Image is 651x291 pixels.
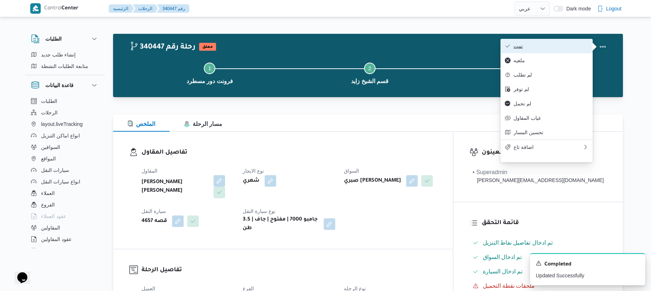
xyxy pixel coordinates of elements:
[41,131,80,140] span: انواع اماكن التنزيل
[41,200,55,209] span: الفروع
[500,82,593,96] button: لم توفر
[142,178,208,195] b: [PERSON_NAME] [PERSON_NAME]
[28,153,102,164] button: المواقع
[483,283,535,289] span: ملحقات نقطة التحميل
[41,120,82,128] span: layout.liveTracking
[473,177,604,184] div: [PERSON_NAME][EMAIL_ADDRESS][DOMAIN_NAME]
[513,144,583,150] span: اضافة تاج
[450,54,610,91] button: فرونت دور مسطرد
[500,53,593,68] button: ملغيه
[243,177,260,185] b: شهري
[130,43,196,52] h2: 340447 رحلة رقم
[482,148,607,158] h3: المعينون
[31,81,99,90] button: قاعدة البيانات
[606,4,621,13] span: Logout
[483,267,523,276] span: تم ادخال السيارة
[482,218,607,228] h3: قائمة التحقق
[290,54,450,91] button: قسم الشيخ زايد
[28,60,102,72] button: متابعة الطلبات النشطة
[41,223,60,232] span: المقاولين
[28,141,102,153] button: السواقين
[473,168,604,177] div: • Superadmin
[500,125,593,140] button: تحسين المسار
[41,212,66,220] span: عقود العملاء
[28,222,102,233] button: المقاولين
[28,130,102,141] button: انواع اماكن التنزيل
[513,72,588,78] span: لم تطلب
[351,77,389,86] span: قسم الشيخ زايد
[28,233,102,245] button: عقود المقاولين
[28,118,102,130] button: layout.liveTracking
[41,62,88,71] span: متابعة الطلبات النشطة
[45,81,73,90] h3: قاعدة البيانات
[41,177,80,186] span: انواع سيارات النقل
[41,189,55,197] span: العملاء
[483,253,522,262] span: تم ادخال السواق
[513,86,588,92] span: لم توفر
[470,266,607,277] button: تم ادخال السيارة
[470,237,607,249] button: تم ادخال تفاصيل نفاط التنزيل
[368,65,371,71] span: 2
[500,140,593,154] button: اضافة تاج
[470,251,607,263] button: تم ادخال السواق
[28,187,102,199] button: العملاء
[187,77,233,86] span: فرونت دور مسطرد
[513,43,588,49] span: تمت
[142,168,157,174] span: المقاول
[62,6,78,12] b: Center
[536,260,639,269] div: Notification
[243,208,275,214] span: نوع سيارة النقل
[41,50,76,59] span: إنشاء طلب جديد
[500,96,593,111] button: لم تحمل
[536,272,639,279] p: Updated Successfully
[28,176,102,187] button: انواع سيارات النقل
[500,39,593,53] button: تمت
[41,246,71,255] span: اجهزة التليفون
[127,121,155,127] span: الملخص
[500,68,593,82] button: لم تطلب
[45,35,62,43] h3: الطلبات
[184,121,222,127] span: مسار الرحلة
[28,107,102,118] button: الرحلات
[30,3,41,14] img: X8yXhbKr1z7QwAAAABJRU5ErkJggg==
[28,245,102,256] button: اجهزة التليفون
[483,268,523,274] span: تم ادخال السيارة
[483,282,535,290] span: ملحقات نقطة التحميل
[564,6,591,12] span: Dark mode
[157,4,189,13] button: 340447 رقم
[483,254,522,260] span: تم ادخال السواق
[25,49,104,75] div: الطلبات
[142,217,167,226] b: قصه 4657
[130,54,290,91] button: فرونت دور مسطرد
[28,164,102,176] button: سيارات النقل
[142,265,437,275] h3: تفاصيل الرحلة
[41,143,60,151] span: السواقين
[28,210,102,222] button: عقود العملاء
[344,168,359,174] span: السواق
[28,95,102,107] button: الطلبات
[41,97,57,105] span: الطلبات
[344,177,401,185] b: صبري [PERSON_NAME]
[473,168,604,184] span: • Superadmin mohamed.nabil@illa.com.eg
[41,108,58,117] span: الرحلات
[7,262,30,284] iframe: chat widget
[208,65,211,71] span: 1
[41,154,56,163] span: المواقع
[483,240,553,246] span: تم ادخال تفاصيل نفاط التنزيل
[483,238,553,247] span: تم ادخال تفاصيل نفاط التنزيل
[243,215,319,233] b: جامبو 7000 | مفتوح | جاف | 3.5 طن
[513,129,588,135] span: تحسين المسار
[41,235,72,244] span: عقود المقاولين
[25,95,104,251] div: قاعدة البيانات
[109,4,134,13] button: الرئيسيه
[142,208,166,214] span: سيارة النقل
[596,40,610,54] button: Actions
[28,199,102,210] button: الفروع
[142,148,437,158] h3: تفاصيل المقاول
[594,1,624,16] button: Logout
[513,58,588,63] span: ملغيه
[28,49,102,60] button: إنشاء طلب جديد
[513,101,588,106] span: لم تحمل
[243,168,264,174] span: نوع الايجار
